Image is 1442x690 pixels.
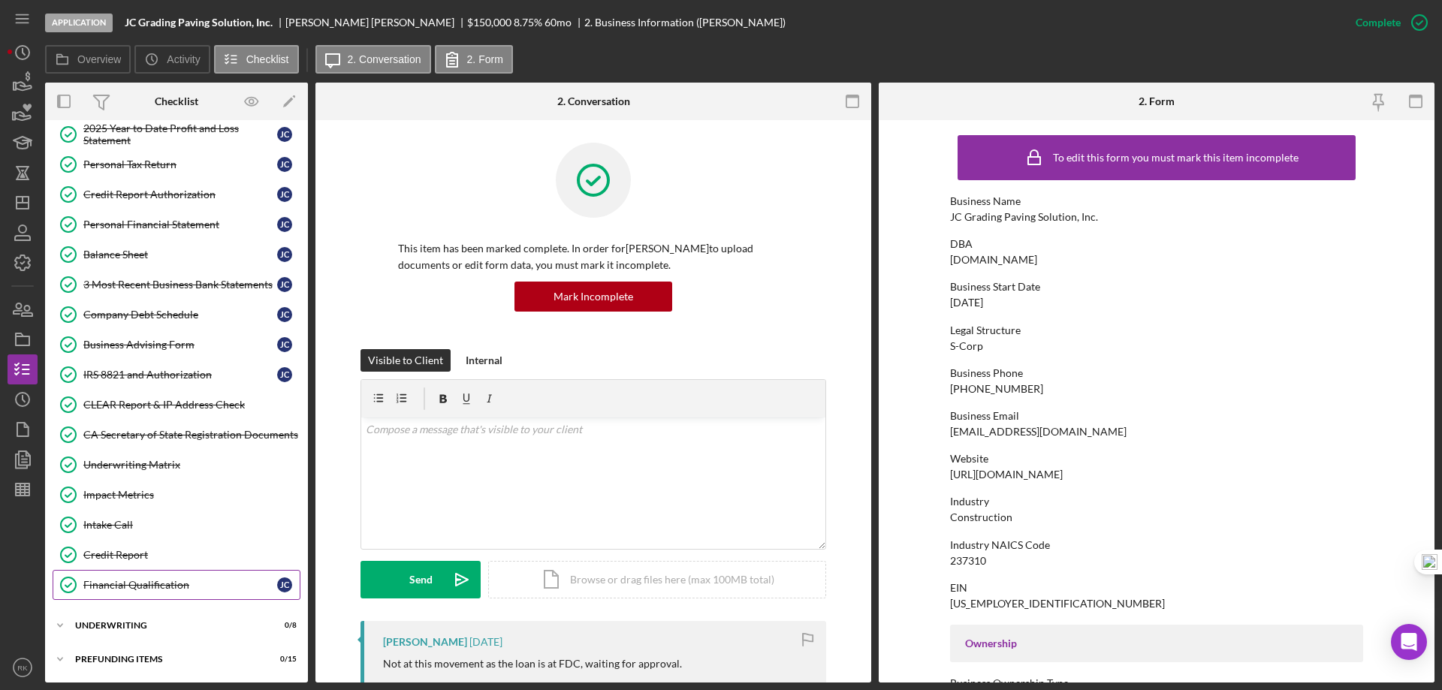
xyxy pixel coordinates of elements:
[83,429,300,441] div: CA Secretary of State Registration Documents
[53,540,300,570] a: Credit Report
[83,249,277,261] div: Balance Sheet
[950,539,1363,551] div: Industry NAICS Code
[950,469,1063,481] div: [URL][DOMAIN_NAME]
[383,636,467,648] div: [PERSON_NAME]
[950,582,1363,594] div: EIN
[167,53,200,65] label: Activity
[950,367,1363,379] div: Business Phone
[435,45,513,74] button: 2. Form
[467,53,503,65] label: 2. Form
[83,579,277,591] div: Financial Qualification
[315,45,431,74] button: 2. Conversation
[125,17,273,29] b: JC Grading Paving Solution, Inc.
[277,187,292,202] div: J C
[53,209,300,240] a: Personal Financial StatementJC
[950,238,1363,250] div: DBA
[348,53,421,65] label: 2. Conversation
[950,555,986,567] div: 237310
[83,158,277,170] div: Personal Tax Return
[950,598,1165,610] div: [US_EMPLOYER_IDENTIFICATION_NUMBER]
[368,349,443,372] div: Visible to Client
[950,324,1363,336] div: Legal Structure
[83,218,277,231] div: Personal Financial Statement
[950,383,1043,395] div: [PHONE_NUMBER]
[557,95,630,107] div: 2. Conversation
[83,279,277,291] div: 3 Most Recent Business Bank Statements
[950,410,1363,422] div: Business Email
[53,240,300,270] a: Balance SheetJC
[134,45,210,74] button: Activity
[270,655,297,664] div: 0 / 15
[53,119,300,149] a: 2025 Year to Date Profit and Loss StatementJC
[277,367,292,382] div: J C
[277,307,292,322] div: J C
[514,282,672,312] button: Mark Incomplete
[950,281,1363,293] div: Business Start Date
[950,511,1012,523] div: Construction
[1356,8,1401,38] div: Complete
[383,655,682,672] p: Not at this movement as the loan is at FDC, waiting for approval.
[398,240,789,274] p: This item has been marked complete. In order for [PERSON_NAME] to upload documents or edit form d...
[584,17,786,29] div: 2. Business Information ([PERSON_NAME])
[83,339,277,351] div: Business Advising Form
[950,195,1363,207] div: Business Name
[965,637,1348,649] div: Ownership
[360,349,451,372] button: Visible to Client
[277,577,292,592] div: J C
[83,399,300,411] div: CLEAR Report & IP Address Check
[53,480,300,510] a: Impact Metrics
[1053,152,1299,164] div: To edit this form you must mark this item incomplete
[277,217,292,232] div: J C
[53,149,300,179] a: Personal Tax ReturnJC
[45,14,113,32] div: Application
[246,53,289,65] label: Checklist
[53,570,300,600] a: Financial QualificationJC
[75,655,259,664] div: Prefunding Items
[950,340,983,352] div: S-Corp
[53,330,300,360] a: Business Advising FormJC
[83,489,300,501] div: Impact Metrics
[270,621,297,630] div: 0 / 8
[409,561,433,598] div: Send
[53,179,300,209] a: Credit Report AuthorizationJC
[214,45,299,74] button: Checklist
[1422,554,1437,570] img: one_i.png
[277,247,292,262] div: J C
[1139,95,1175,107] div: 2. Form
[83,369,277,381] div: IRS 8821 and Authorization
[83,459,300,471] div: Underwriting Matrix
[83,188,277,200] div: Credit Report Authorization
[83,122,277,146] div: 2025 Year to Date Profit and Loss Statement
[950,297,983,309] div: [DATE]
[469,636,502,648] time: 2025-09-22 18:00
[53,390,300,420] a: CLEAR Report & IP Address Check
[285,17,467,29] div: [PERSON_NAME] [PERSON_NAME]
[77,53,121,65] label: Overview
[17,664,28,672] text: RK
[53,510,300,540] a: Intake Call
[1391,624,1427,660] div: Open Intercom Messenger
[1341,8,1434,38] button: Complete
[458,349,510,372] button: Internal
[75,621,259,630] div: Underwriting
[83,309,277,321] div: Company Debt Schedule
[53,270,300,300] a: 3 Most Recent Business Bank StatementsJC
[277,337,292,352] div: J C
[277,277,292,292] div: J C
[514,17,542,29] div: 8.75 %
[83,519,300,531] div: Intake Call
[53,450,300,480] a: Underwriting Matrix
[950,426,1127,438] div: [EMAIL_ADDRESS][DOMAIN_NAME]
[277,157,292,172] div: J C
[53,360,300,390] a: IRS 8821 and AuthorizationJC
[53,420,300,450] a: CA Secretary of State Registration Documents
[950,211,1098,223] div: JC Grading Paving Solution, Inc.
[53,300,300,330] a: Company Debt ScheduleJC
[83,549,300,561] div: Credit Report
[950,254,1037,266] div: [DOMAIN_NAME]
[950,453,1363,465] div: Website
[950,496,1363,508] div: Industry
[467,16,511,29] span: $150,000
[277,127,292,142] div: J C
[950,677,1363,689] div: Business Ownership Type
